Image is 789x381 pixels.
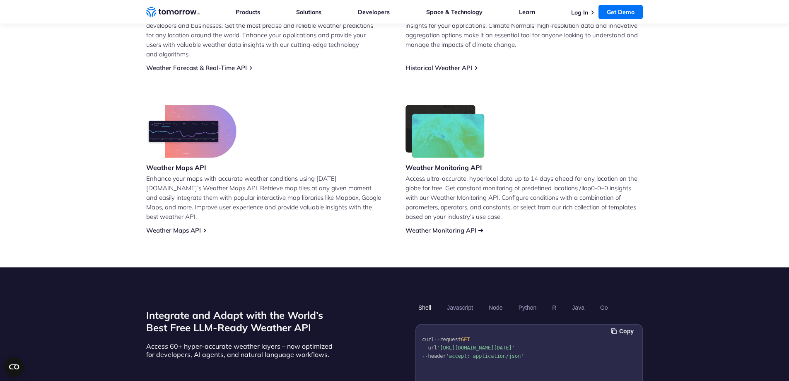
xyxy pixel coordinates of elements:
a: Products [236,8,260,16]
button: Java [569,301,587,315]
span: curl [422,337,434,342]
button: Go [597,301,610,315]
p: Unlock the power of historical data with our Historical Climate API. Access hourly and daily weat... [405,2,643,49]
button: Javascript [444,301,476,315]
a: Log In [571,9,588,16]
span: -- [422,353,428,359]
a: Historical Weather API [405,64,472,72]
p: Integrate accurate and comprehensive weather data into your applications with [DATE][DOMAIN_NAME]... [146,2,384,59]
span: request [440,337,461,342]
span: 'accept: application/json' [446,353,524,359]
button: Open CMP widget [4,357,24,377]
a: Weather Forecast & Real-Time API [146,64,247,72]
button: Node [486,301,505,315]
span: -- [434,337,439,342]
button: Copy [611,327,636,336]
h2: Integrate and Adapt with the World’s Best Free LLM-Ready Weather API [146,309,337,334]
button: Shell [415,301,434,315]
span: header [428,353,446,359]
p: Enhance your maps with accurate weather conditions using [DATE][DOMAIN_NAME]’s Weather Maps API. ... [146,174,384,221]
h3: Weather Maps API [146,163,236,172]
span: GET [461,337,470,342]
p: Access ultra-accurate, hyperlocal data up to 14 days ahead for any location on the globe for free... [405,174,643,221]
a: Space & Technology [426,8,483,16]
p: Access 60+ hyper-accurate weather layers – now optimized for developers, AI agents, and natural l... [146,342,337,359]
button: Python [515,301,539,315]
span: -- [422,345,428,351]
span: '[URL][DOMAIN_NAME][DATE]' [437,345,515,351]
a: Home link [146,6,200,18]
a: Solutions [296,8,321,16]
span: url [428,345,437,351]
h3: Weather Monitoring API [405,163,485,172]
button: R [549,301,559,315]
a: Get Demo [598,5,643,19]
a: Learn [519,8,535,16]
a: Developers [358,8,390,16]
a: Weather Monitoring API [405,226,476,234]
a: Weather Maps API [146,226,201,234]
